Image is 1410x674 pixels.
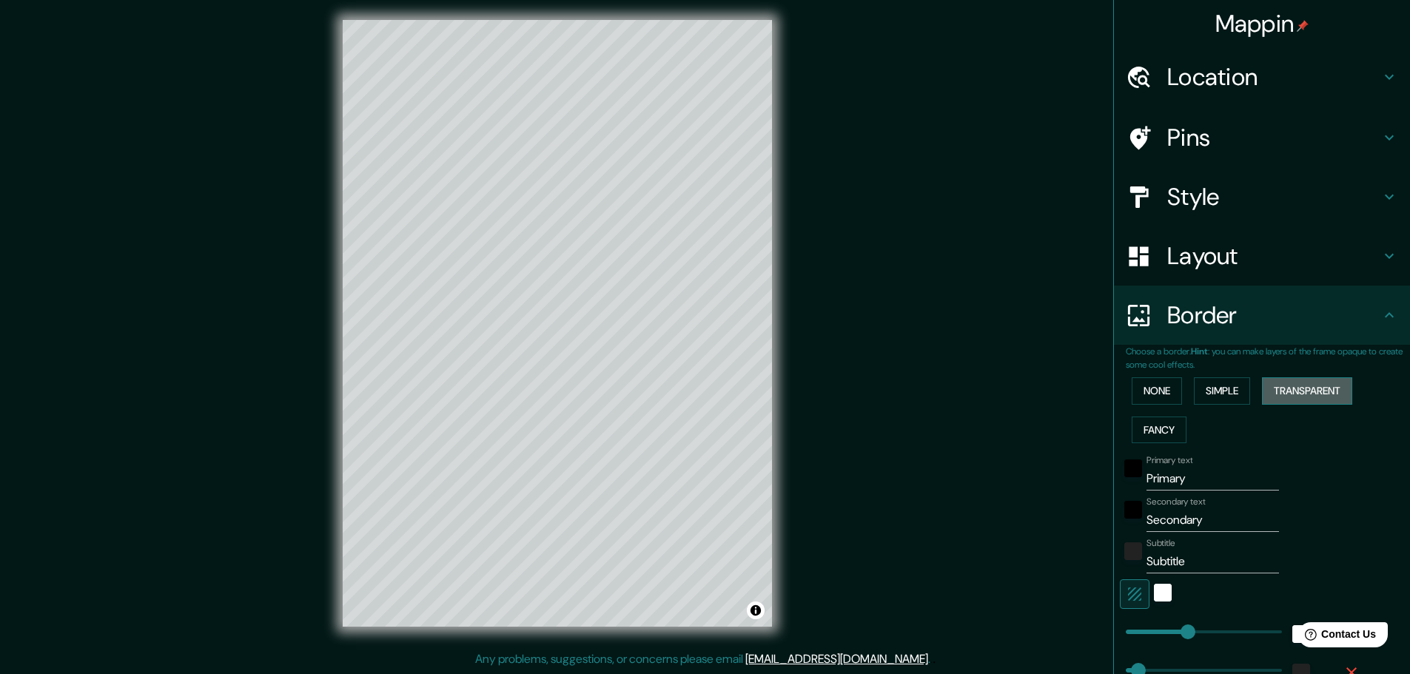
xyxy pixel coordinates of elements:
[475,650,930,668] p: Any problems, suggestions, or concerns please email .
[1167,123,1380,152] h4: Pins
[1167,62,1380,92] h4: Location
[1124,542,1142,560] button: color-222222
[1194,377,1250,405] button: Simple
[747,601,765,619] button: Toggle attribution
[1297,20,1309,32] img: pin-icon.png
[1167,300,1380,330] h4: Border
[1147,537,1175,550] label: Subtitle
[745,651,928,667] a: [EMAIL_ADDRESS][DOMAIN_NAME]
[1147,454,1192,467] label: Primary text
[1132,377,1182,405] button: None
[1191,346,1208,357] b: Hint
[1278,616,1394,658] iframe: Help widget launcher
[1167,241,1380,271] h4: Layout
[1124,459,1142,477] button: black
[1114,226,1410,286] div: Layout
[1114,47,1410,107] div: Location
[1147,496,1206,508] label: Secondary text
[1154,584,1172,601] button: white
[1126,345,1410,371] p: Choose a border. : you can make layers of the frame opaque to create some cool effects.
[1114,108,1410,167] div: Pins
[1114,286,1410,345] div: Border
[1167,182,1380,212] h4: Style
[1215,9,1309,38] h4: Mappin
[1124,501,1142,519] button: black
[930,650,933,668] div: .
[933,650,936,668] div: .
[1262,377,1352,405] button: Transparent
[1114,167,1410,226] div: Style
[1132,417,1186,444] button: Fancy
